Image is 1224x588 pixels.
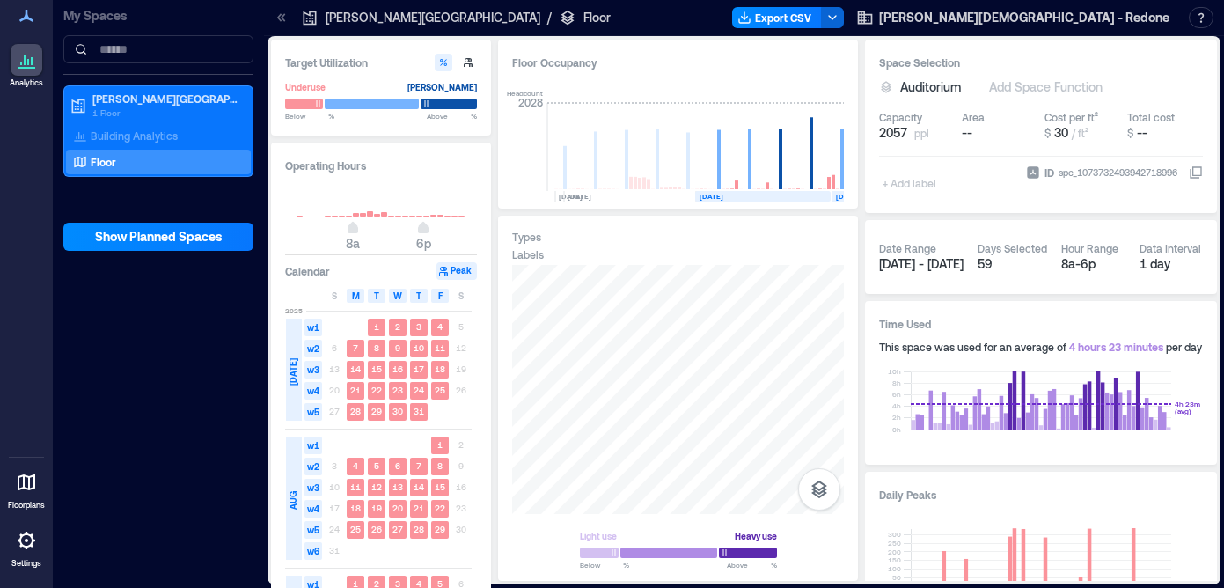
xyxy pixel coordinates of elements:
span: / ft² [1072,127,1088,139]
text: 18 [435,364,445,374]
text: 25 [350,524,361,534]
button: Show Planned Spaces [63,223,253,251]
text: 29 [371,406,382,416]
text: 8 [374,342,379,353]
text: 29 [435,524,445,534]
tspan: 100 [888,564,901,573]
span: ID [1044,164,1054,181]
span: Below % [580,560,629,570]
text: 23 [392,385,403,395]
tspan: 6h [892,390,901,399]
a: Settings [5,519,48,574]
text: 30 [392,406,403,416]
text: 21 [350,385,361,395]
p: Floorplans [8,500,45,511]
span: Show Planned Spaces [95,228,223,246]
text: 15 [435,481,445,492]
span: -- [962,125,972,140]
text: 25 [435,385,445,395]
span: ppl [914,126,929,140]
text: 16 [392,364,403,374]
span: 2057 [879,124,907,142]
span: AUG [286,491,300,510]
h3: Calendar [285,262,330,280]
h3: Target Utilization [285,54,477,71]
tspan: 2h [892,413,901,422]
div: [PERSON_NAME] [407,78,477,96]
span: 30 [1054,125,1068,140]
span: w2 [304,340,322,357]
span: w4 [304,500,322,518]
text: 9 [395,342,400,353]
p: Settings [11,558,41,569]
span: 4 hours 23 minutes [1069,341,1163,353]
button: Auditorium [900,78,982,96]
span: + Add label [879,171,943,195]
text: 15 [371,364,382,374]
span: 2025 [285,305,303,316]
text: 1 [374,321,379,332]
span: Above % [727,560,777,570]
div: Light use [580,527,617,545]
button: [PERSON_NAME][DEMOGRAPHIC_DATA] - Redone [851,4,1175,32]
text: 4 [353,460,358,471]
text: 13 [392,481,403,492]
span: w3 [304,479,322,496]
span: w4 [304,382,322,400]
div: Heavy use [735,527,777,545]
span: [DATE] [286,358,300,386]
a: Analytics [4,39,48,93]
div: Underuse [285,78,326,96]
text: 28 [414,524,424,534]
div: spc_1073732493942718996 [1057,164,1179,181]
span: $ [1044,127,1051,139]
span: S [332,289,337,303]
span: T [374,289,379,303]
div: 8a - 6p [1061,255,1125,273]
span: 8a [346,236,360,251]
div: Labels [512,247,544,261]
tspan: 8h [892,379,901,387]
text: [DATE] [700,192,723,201]
text: 26 [371,524,382,534]
div: Types [512,230,541,244]
button: 2057 ppl [879,124,955,142]
p: My Spaces [63,7,253,25]
text: 4 [437,321,443,332]
text: 11 [435,342,445,353]
span: -- [1137,125,1147,140]
text: 5 [374,460,379,471]
p: [PERSON_NAME][GEOGRAPHIC_DATA] [326,9,540,26]
span: [PERSON_NAME][DEMOGRAPHIC_DATA] - Redone [879,9,1169,26]
p: Floor [583,9,611,26]
text: [DATE] [568,192,591,201]
span: w6 [304,542,322,560]
button: Add Space Function [989,78,1124,96]
span: w3 [304,361,322,379]
h3: Time Used [879,315,1203,333]
tspan: 250 [888,539,901,548]
text: 12 [371,481,382,492]
text: 21 [414,503,424,513]
p: Floor [91,155,116,169]
span: T [416,289,421,303]
div: Date Range [879,241,936,255]
p: Building Analytics [91,129,178,143]
text: 1 [437,439,443,450]
text: 17 [414,364,424,374]
span: Above % [427,111,477,121]
div: Add Space Function [986,78,1106,96]
span: w1 [304,437,322,454]
text: 19 [371,503,382,513]
tspan: 50 [892,573,901,582]
span: 6p [416,236,431,251]
p: [PERSON_NAME][GEOGRAPHIC_DATA] [92,92,240,106]
div: 59 [978,255,1047,273]
text: 24 [414,385,424,395]
button: Peak [436,262,477,280]
a: Floorplans [3,461,50,516]
text: 3 [416,321,421,332]
div: Days Selected [978,241,1047,255]
span: w1 [304,319,322,336]
text: 10 [414,342,424,353]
